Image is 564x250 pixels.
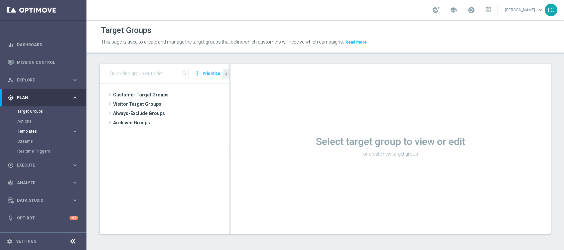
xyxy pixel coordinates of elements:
[70,216,78,220] div: +10
[8,180,72,186] div: Analyze
[17,96,72,100] span: Plan
[8,95,72,101] div: Plan
[17,119,69,124] a: Actions
[101,39,344,45] span: This page is used to create and manage the target groups that define which customers will receive...
[17,146,86,156] div: Realtime Triggers
[8,77,72,83] div: Explore
[101,26,152,35] h1: Target Groups
[113,118,229,127] span: Archived Groups
[113,109,229,118] span: Always-Exclude Groups
[8,42,14,48] i: equalizer
[18,129,72,133] div: Templates
[113,99,229,109] span: Visitor Target Groups
[17,129,78,134] button: Templates keyboard_arrow_right
[17,181,72,185] span: Analyze
[17,163,72,167] span: Execute
[7,42,78,48] button: equalizer Dashboard
[8,54,78,71] div: Mission Control
[8,197,72,203] div: Data Studio
[8,77,14,83] i: person_search
[7,60,78,65] button: Mission Control
[17,116,86,126] div: Actions
[8,162,14,168] i: play_circle_outline
[113,90,229,99] span: Customer Target Groups
[17,149,69,154] a: Realtime Triggers
[545,4,557,16] div: LC
[17,106,86,116] div: Target Groups
[17,54,78,71] a: Mission Control
[223,69,229,78] button: chevron_left
[202,69,221,78] button: Prioritize
[8,180,14,186] i: track_changes
[17,109,69,114] a: Target Groups
[8,209,78,227] div: Optibot
[17,136,86,146] div: Streams
[8,95,14,101] i: gps_fixed
[537,6,544,14] span: keyboard_arrow_down
[17,36,78,54] a: Dashboard
[7,180,78,186] button: track_changes Analyze keyboard_arrow_right
[16,239,36,243] a: Settings
[108,69,189,78] input: Quick find group or folder
[7,238,13,244] i: settings
[8,215,14,221] i: lightbulb
[7,163,78,168] button: play_circle_outline Execute keyboard_arrow_right
[345,39,367,46] button: Read more
[72,197,78,203] i: keyboard_arrow_right
[8,162,72,168] div: Execute
[450,6,457,14] span: school
[230,151,551,157] p: or create new target group
[194,69,201,78] i: more_vert
[17,78,72,82] span: Explore
[7,77,78,83] button: person_search Explore keyboard_arrow_right
[223,71,229,77] i: chevron_left
[72,180,78,186] i: keyboard_arrow_right
[182,71,187,76] span: search
[7,215,78,221] button: lightbulb Optibot +10
[17,209,70,227] a: Optibot
[72,128,78,135] i: keyboard_arrow_right
[72,77,78,83] i: keyboard_arrow_right
[18,129,65,133] span: Templates
[7,198,78,203] button: Data Studio keyboard_arrow_right
[17,126,86,136] div: Templates
[17,198,72,202] span: Data Studio
[230,136,551,148] h1: Select target group to view or edit
[17,139,69,144] a: Streams
[8,36,78,54] div: Dashboard
[72,162,78,168] i: keyboard_arrow_right
[72,94,78,101] i: keyboard_arrow_right
[504,5,545,15] a: [PERSON_NAME]keyboard_arrow_down
[7,95,78,100] button: gps_fixed Plan keyboard_arrow_right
